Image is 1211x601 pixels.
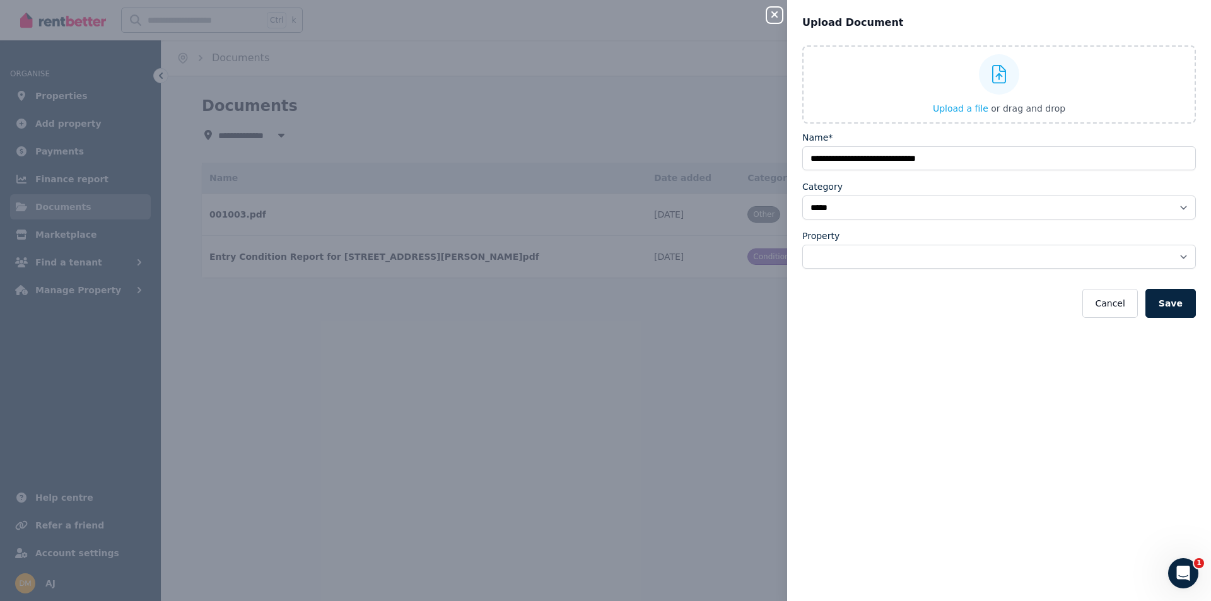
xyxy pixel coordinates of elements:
iframe: Intercom live chat [1168,558,1198,588]
button: Save [1145,289,1196,318]
span: Upload a file [933,103,988,114]
label: Name* [802,131,833,144]
span: or drag and drop [991,103,1065,114]
label: Property [802,230,840,242]
button: Upload a file or drag and drop [933,102,1065,115]
label: Category [802,180,843,193]
span: Upload Document [802,15,903,30]
button: Cancel [1082,289,1137,318]
span: 1 [1194,558,1204,568]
